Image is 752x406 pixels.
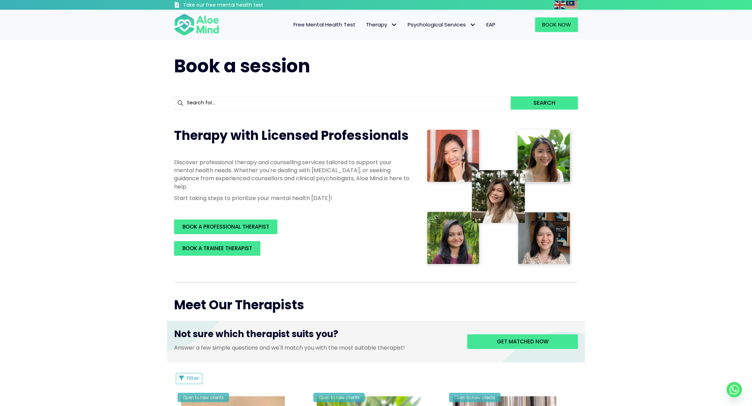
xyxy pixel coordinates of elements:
span: BOOK A PROFESSIONAL THERAPIST [182,223,269,230]
p: Start taking steps to prioritize your mental health [DATE]! [174,194,411,202]
a: English [554,1,566,9]
input: Search for... [174,96,511,110]
span: Psychological Services: submenu [468,20,478,30]
span: Book a session [174,53,310,79]
span: Therapy: submenu [389,20,399,30]
span: Filter [187,374,199,382]
h3: Take our free mental health test [183,2,300,9]
a: EAP [481,17,501,32]
img: en [554,1,565,9]
a: TherapyTherapy: submenu [361,17,402,32]
img: Therapist collage [425,127,574,268]
div: Open to new clients [313,393,365,402]
h3: Not sure which therapist suits you? [174,328,457,344]
span: EAP [486,21,495,28]
span: Meet Our Therapists [174,296,304,314]
span: BOOK A TRAINEE THERAPIST [182,245,252,252]
a: Free Mental Health Test [288,17,361,32]
a: Get matched now [467,334,578,349]
button: Search [511,96,578,110]
span: Free Mental Health Test [293,21,355,28]
p: Answer a few simple questions and we'll match you with the most suitable therapist! [174,344,457,352]
div: Open to new clients [449,393,501,402]
p: Discover professional therapy and counselling services tailored to support your mental health nee... [174,158,411,191]
img: Aloe mind Logo [174,13,219,36]
span: Psychological Services [408,21,476,28]
div: Open to new clients [178,393,229,402]
a: Whatsapp [727,382,742,397]
span: Get matched now [497,338,549,345]
span: Book Now [542,21,571,28]
a: Book Now [535,17,578,32]
span: Therapy with Licensed Professionals [174,127,409,144]
a: BOOK A PROFESSIONAL THERAPIST [174,220,277,234]
nav: Menu [228,17,501,32]
button: Filter Listings [176,373,202,384]
img: ms [566,1,577,9]
a: Take our free mental health test [174,2,300,10]
a: Psychological ServicesPsychological Services: submenu [402,17,481,32]
a: Malay [566,1,578,9]
a: BOOK A TRAINEE THERAPIST [174,241,260,256]
span: Therapy [366,21,397,28]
